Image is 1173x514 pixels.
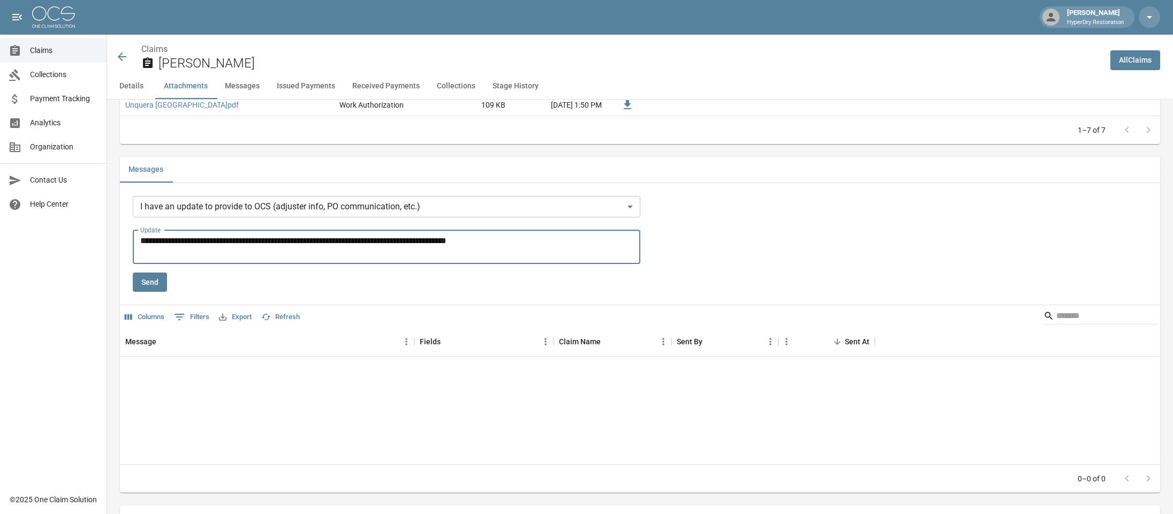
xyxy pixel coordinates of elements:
button: Details [107,73,155,99]
button: Menu [762,334,778,350]
button: Export [216,309,254,326]
button: Send [133,273,167,292]
button: Sort [441,334,456,349]
img: ocs-logo-white-transparent.png [32,6,75,28]
div: anchor tabs [107,73,1173,99]
button: Select columns [122,309,167,326]
div: Fields [414,327,554,357]
span: Analytics [30,117,98,128]
button: Menu [778,334,794,350]
button: Issued Payments [268,73,344,99]
button: Attachments [155,73,216,99]
button: Messages [120,157,172,183]
span: Help Center [30,199,98,210]
button: Messages [216,73,268,99]
button: Menu [538,334,554,350]
div: Claim Name [554,327,671,357]
button: Collections [428,73,484,99]
span: Contact Us [30,175,98,186]
p: 1–7 of 7 [1078,125,1106,135]
button: Sort [830,334,845,349]
div: [PERSON_NAME] [1063,7,1128,27]
span: Collections [30,69,98,80]
a: AllClaims [1110,50,1160,70]
div: related-list tabs [120,157,1160,183]
span: Organization [30,141,98,153]
div: I have an update to provide to OCS (adjuster info, PO communication, etc.) [133,196,640,217]
div: Search [1043,307,1158,327]
nav: breadcrumb [141,43,1102,56]
button: Sort [702,334,717,349]
div: [DATE] 1:50 PM [511,95,607,116]
button: Menu [655,334,671,350]
div: Message [120,327,414,357]
p: HyperDry Restoration [1067,18,1124,27]
a: Claims [141,44,168,54]
span: Claims [30,45,98,56]
span: Payment Tracking [30,93,98,104]
h2: [PERSON_NAME] [158,56,1102,71]
div: Sent By [677,327,702,357]
button: Sort [156,334,171,349]
label: Update [140,225,161,235]
div: Fields [420,327,441,357]
button: Menu [398,334,414,350]
button: Show filters [171,308,212,326]
button: Refresh [259,309,302,326]
div: 109 KB [430,95,511,116]
div: Sent At [845,327,869,357]
button: Sort [601,334,616,349]
button: Received Payments [344,73,428,99]
div: Message [125,327,156,357]
div: Claim Name [559,327,601,357]
button: Stage History [484,73,547,99]
a: Unquera [GEOGRAPHIC_DATA]pdf [125,100,239,110]
p: 0–0 of 0 [1078,473,1106,484]
div: Sent By [671,327,778,357]
div: © 2025 One Claim Solution [10,494,97,505]
button: open drawer [6,6,28,28]
div: Sent At [778,327,875,357]
div: Work Authorization [339,100,404,110]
